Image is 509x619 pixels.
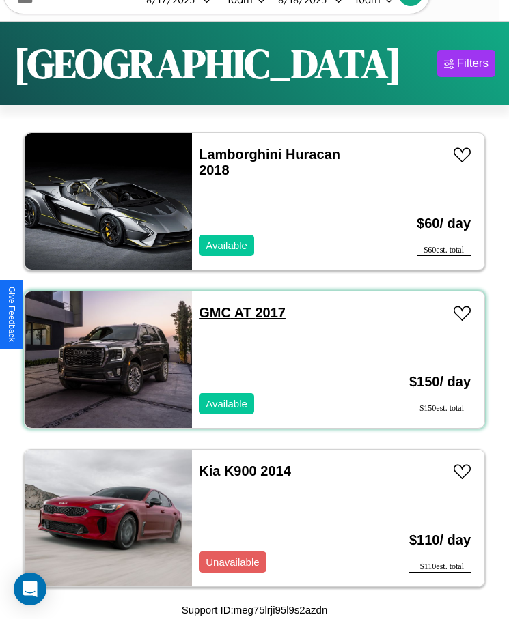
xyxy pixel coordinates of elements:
div: $ 110 est. total [409,562,471,573]
div: Give Feedback [7,287,16,342]
a: Lamborghini Huracan 2018 [199,147,340,177]
h3: $ 150 / day [409,360,471,403]
h1: [GEOGRAPHIC_DATA] [14,35,402,91]
div: Filters [457,57,489,70]
a: Kia K900 2014 [199,463,291,478]
p: Support ID: meg75lrji95l9s2azdn [182,601,327,619]
h3: $ 60 / day [417,202,471,245]
p: Unavailable [206,553,259,571]
p: Available [206,394,247,413]
button: Filters [437,50,495,77]
h3: $ 110 / day [409,519,471,562]
div: Open Intercom Messenger [14,573,46,605]
div: $ 150 est. total [409,403,471,414]
p: Available [206,236,247,255]
div: $ 60 est. total [417,245,471,256]
a: GMC AT 2017 [199,305,286,320]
